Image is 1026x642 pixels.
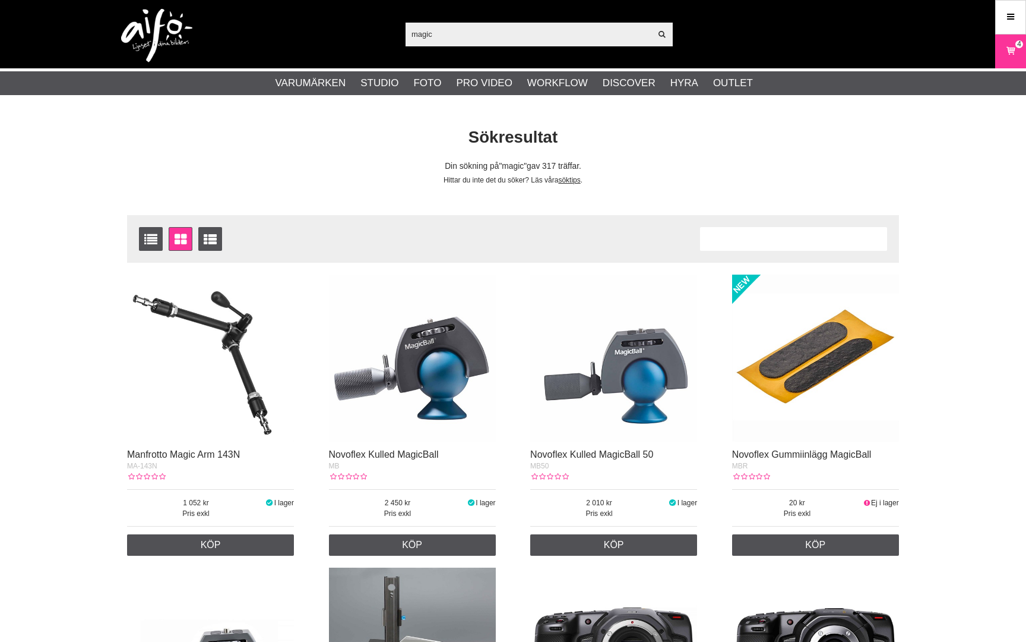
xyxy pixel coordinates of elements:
[862,499,871,507] i: Ej i lager
[127,275,294,442] img: Manfrotto Magic Arm 143N
[732,498,863,508] span: 20
[329,449,439,460] a: Novoflex Kulled MagicBall
[530,508,668,519] span: Pris exkl
[274,499,294,507] span: I lager
[603,75,655,91] a: Discover
[127,508,265,519] span: Pris exkl
[360,75,398,91] a: Studio
[530,462,549,470] span: MB50
[732,471,770,482] div: Kundbetyg: 0
[732,534,899,556] a: Köp
[406,25,651,43] input: Sök produkter ...
[265,499,274,507] i: I lager
[499,162,527,171] span: magic
[732,508,863,519] span: Pris exkl
[275,75,346,91] a: Varumärken
[732,462,748,470] span: MBR
[996,37,1025,65] a: 4
[677,499,697,507] span: I lager
[118,126,908,149] h1: Sökresultat
[456,75,512,91] a: Pro Video
[527,75,588,91] a: Workflow
[413,75,441,91] a: Foto
[127,462,157,470] span: MA-143N
[139,227,163,251] a: Listvisning
[530,449,653,460] a: Novoflex Kulled MagicBall 50
[444,176,558,184] span: Hittar du inte det du söker? Läs våra
[329,462,340,470] span: MB
[732,275,899,442] img: Novoflex Gummiinlägg MagicBall
[871,499,899,507] span: Ej i lager
[530,275,697,442] img: Novoflex Kulled MagicBall 50
[466,499,476,507] i: I lager
[329,498,467,508] span: 2 450
[121,9,192,62] img: logo.png
[581,176,582,184] span: .
[476,499,495,507] span: I lager
[1017,39,1021,49] span: 4
[732,449,872,460] a: Novoflex Gummiinlägg MagicBall
[670,75,698,91] a: Hyra
[713,75,753,91] a: Outlet
[668,499,677,507] i: I lager
[558,176,580,184] a: söktips
[329,275,496,442] img: Novoflex Kulled MagicBall
[530,498,668,508] span: 2 010
[198,227,222,251] a: Utökad listvisning
[329,508,467,519] span: Pris exkl
[169,227,192,251] a: Fönstervisning
[530,471,568,482] div: Kundbetyg: 0
[127,449,240,460] a: Manfrotto Magic Arm 143N
[127,534,294,556] a: Köp
[127,471,165,482] div: Kundbetyg: 0
[445,162,581,171] span: Din sökning på gav 317 träffar.
[530,534,697,556] a: Köp
[329,471,367,482] div: Kundbetyg: 0
[127,498,265,508] span: 1 052
[329,534,496,556] a: Köp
